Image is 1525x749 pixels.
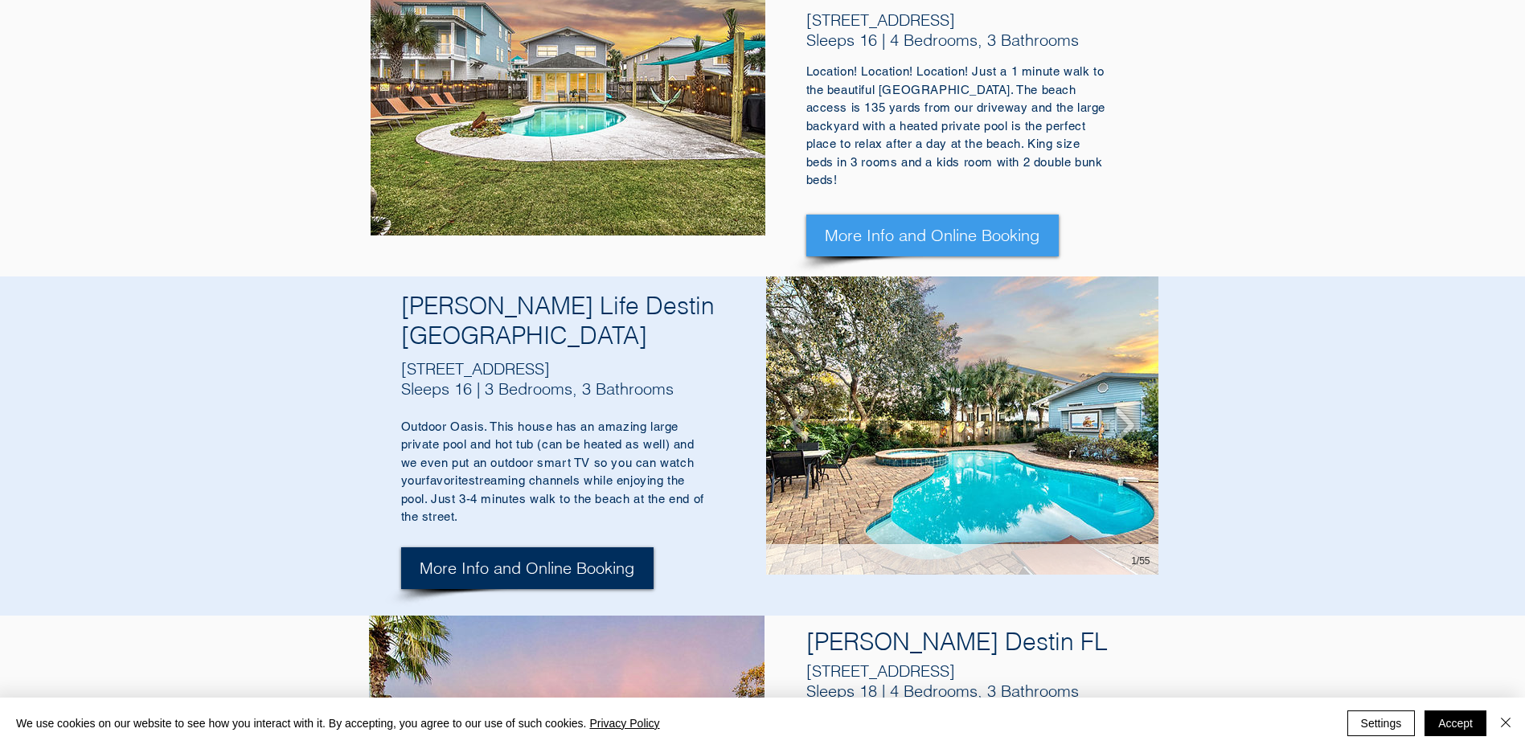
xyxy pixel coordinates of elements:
[806,30,1097,50] h5: Sleeps 16 | 4 Bedrooms, 3 Bathrooms
[1347,710,1416,736] button: Settings
[401,547,654,589] a: More Info and Online Booking
[806,10,1097,30] h5: [STREET_ADDRESS]
[806,215,1059,256] a: More Info and Online Booking
[401,379,687,399] h5: Sleeps 16 | 3 Bedrooms, 3 Bathrooms
[401,420,695,488] span: Outdoor Oasis. This house has an amazing large private pool and hot tub (can be heated as well) a...
[1496,710,1515,736] button: Close
[825,224,1039,247] span: More Info and Online Booking
[401,473,704,523] span: streaming channels while enjoying the pool. Just 3-4 minutes walk to the beach at the end of the ...
[1496,713,1515,732] img: Close
[806,661,1097,681] h5: [STREET_ADDRESS]
[766,276,1158,575] div: Slide show gallery
[806,64,1106,186] span: Location! Location! Location! Just a 1 minute walk to the beautiful [GEOGRAPHIC_DATA]. The beach ...
[16,716,660,731] span: We use cookies on our website to see how you interact with it. By accepting, you agree to our use...
[420,557,634,579] span: More Info and Online Booking
[589,717,659,730] a: Privacy Policy
[1425,710,1486,736] button: Accept
[806,625,1112,659] h4: [PERSON_NAME] Destin FL
[401,358,687,379] h5: [STREET_ADDRESS]
[1127,555,1150,567] div: 1/55
[806,681,1097,701] h5: Sleeps 18 | 4 Bedrooms, 3 Bathrooms
[401,291,723,350] h4: [PERSON_NAME] Life Destin [GEOGRAPHIC_DATA]
[426,473,469,487] span: favorite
